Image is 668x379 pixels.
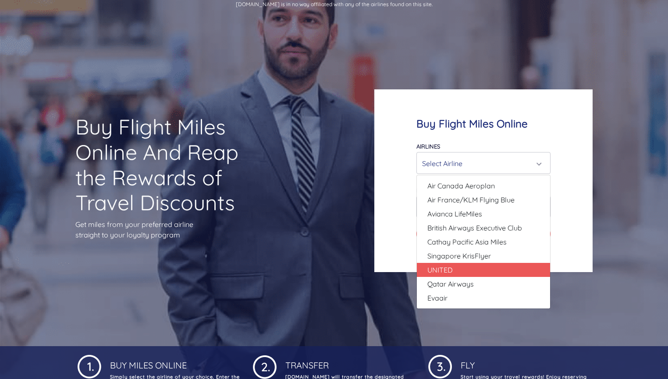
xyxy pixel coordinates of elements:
[416,117,551,130] h4: Buy Flight Miles Online
[427,195,515,205] span: Air France/KLM Flying Blue
[253,353,277,379] img: 1
[427,223,522,233] span: British Airways Executive Club
[427,293,448,303] span: Evaair
[427,251,491,261] span: Singapore KrisFlyer
[108,353,240,371] h4: Buy Miles Online
[459,353,590,371] h4: Fly
[75,219,259,240] p: Get miles from your preferred airline straight to your loyalty program
[75,114,259,215] h1: Buy Flight Miles Online And Reap the Rewards of Travel Discounts
[427,279,474,289] span: Qatar Airways
[416,152,551,174] button: Select Airline
[422,155,540,172] div: Select Airline
[284,353,415,371] h4: Transfer
[416,143,440,150] label: Airlines
[427,265,453,275] span: UNITED
[78,353,101,379] img: 1
[427,181,495,191] span: Air Canada Aeroplan
[428,353,452,379] img: 1
[427,209,482,219] span: Avianca LifeMiles
[427,237,507,247] span: Cathay Pacific Asia Miles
